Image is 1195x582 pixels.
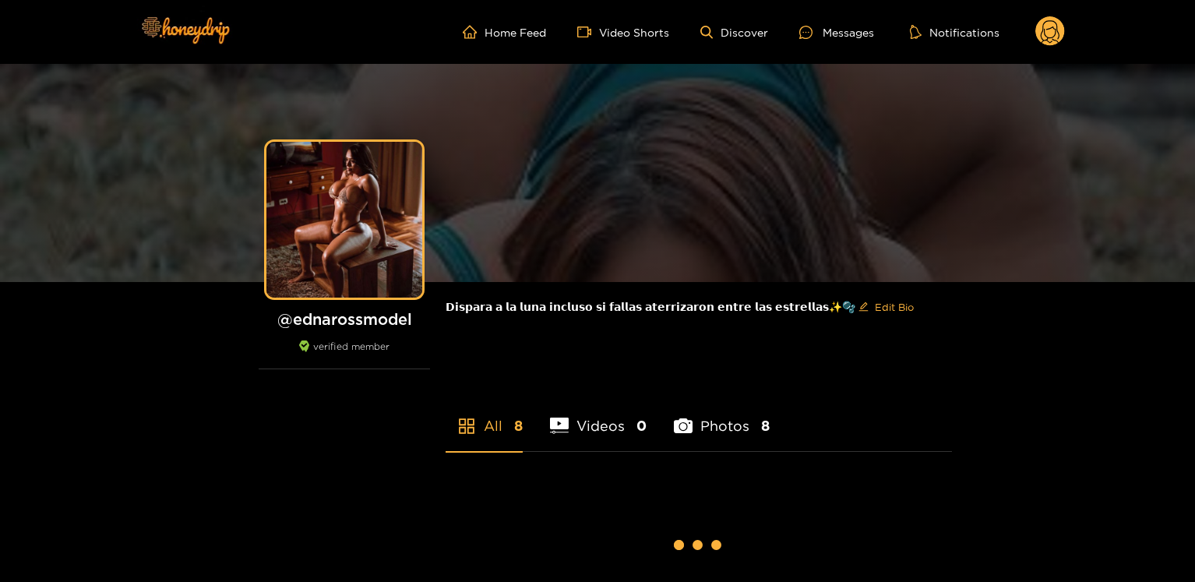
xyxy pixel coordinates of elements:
[446,381,523,451] li: All
[514,416,523,436] span: 8
[259,309,430,329] h1: @ ednarossmodel
[577,25,669,39] a: Video Shorts
[700,26,768,39] a: Discover
[577,25,599,39] span: video-camera
[463,25,546,39] a: Home Feed
[905,24,1004,40] button: Notifications
[855,295,917,319] button: editEdit Bio
[761,416,770,436] span: 8
[446,282,952,332] div: 𝗗𝗶𝘀𝗽𝗮𝗿𝗮 𝗮 𝗹𝗮 𝗹𝘂𝗻𝗮 𝗶𝗻𝗰𝗹𝘂𝘀𝗼 𝘀𝗶 𝗳𝗮𝗹𝗹𝗮𝘀 𝗮𝘁𝗲𝗿𝗿𝗶𝘇𝗮𝗿𝗼𝗻 𝗲𝗻𝘁𝗿𝗲 𝗹𝗮𝘀 𝗲𝘀𝘁𝗿𝗲𝗹𝗹𝗮𝘀✨🫧
[463,25,485,39] span: home
[636,416,647,436] span: 0
[674,381,770,451] li: Photos
[875,299,914,315] span: Edit Bio
[259,340,430,369] div: verified member
[799,23,874,41] div: Messages
[457,417,476,436] span: appstore
[550,381,647,451] li: Videos
[858,302,869,313] span: edit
